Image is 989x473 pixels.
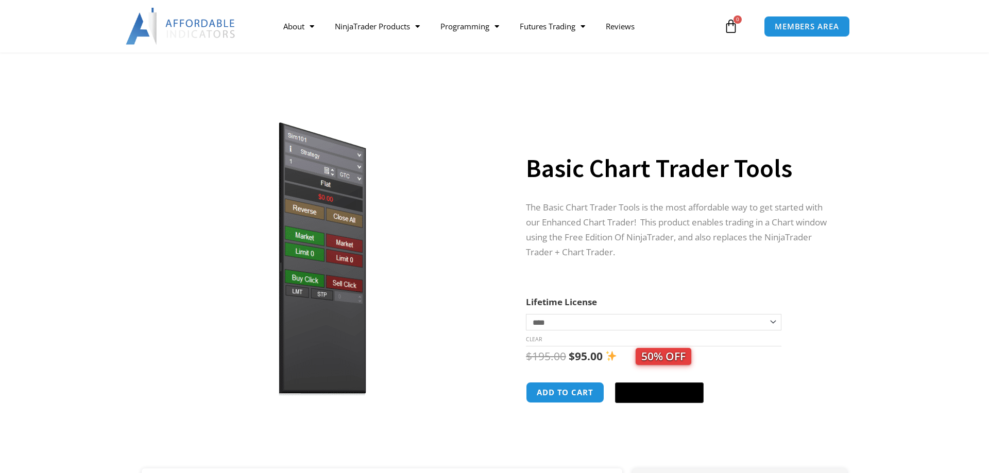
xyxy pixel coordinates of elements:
[526,296,597,308] label: Lifetime License
[526,382,604,403] button: Add to cart
[509,14,595,38] a: Futures Trading
[636,348,691,365] span: 50% OFF
[569,349,575,363] span: $
[430,14,509,38] a: Programming
[126,8,236,45] img: LogoAI | Affordable Indicators – NinjaTrader
[708,11,754,41] a: 0
[526,416,827,426] iframe: PayPal Message 1
[526,336,542,343] a: Clear options
[615,382,704,403] button: Buy with GPay
[325,14,430,38] a: NinjaTrader Products
[526,200,827,260] p: The Basic Chart Trader Tools is the most affordable way to get started with our Enhanced Chart Tr...
[569,349,603,363] bdi: 95.00
[157,117,488,401] img: BasicTools
[764,16,850,37] a: MEMBERS AREA
[606,351,617,361] img: ✨
[526,150,827,186] h1: Basic Chart Trader Tools
[775,23,839,30] span: MEMBERS AREA
[526,349,532,363] span: $
[595,14,645,38] a: Reviews
[734,15,742,24] span: 0
[526,349,566,363] bdi: 195.00
[273,14,721,38] nav: Menu
[273,14,325,38] a: About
